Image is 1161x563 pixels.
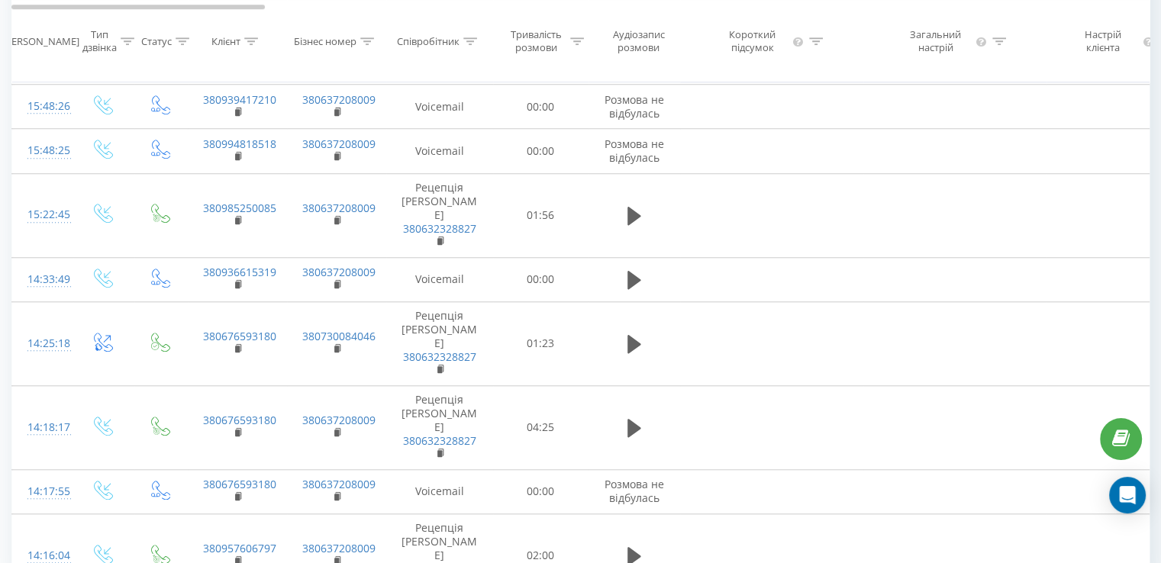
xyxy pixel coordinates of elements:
[27,92,58,121] div: 15:48:26
[302,137,376,151] a: 380637208009
[605,137,664,165] span: Розмова не відбулась
[493,469,589,513] td: 00:00
[203,265,276,279] a: 380936615319
[203,92,276,107] a: 380939417210
[302,329,376,343] a: 380730084046
[211,35,240,48] div: Клієнт
[386,385,493,469] td: Рецепція [PERSON_NAME]
[27,265,58,294] div: 14:33:49
[493,301,589,385] td: 01:23
[386,129,493,173] td: Voicemail
[493,129,589,173] td: 00:00
[386,257,493,301] td: Voicemail
[2,35,79,48] div: [PERSON_NAME]
[506,29,566,55] div: Тривалість розмови
[1109,477,1146,513] div: Open Intercom Messenger
[302,541,376,555] a: 380637208009
[27,413,58,442] div: 14:18:17
[386,469,493,513] td: Voicemail
[27,329,58,359] div: 14:25:18
[27,200,58,230] div: 15:22:45
[601,29,676,55] div: Аудіозапис розмови
[203,477,276,491] a: 380676593180
[302,265,376,279] a: 380637208009
[1067,29,1138,55] div: Настрій клієнта
[386,301,493,385] td: Рецепція [PERSON_NAME]
[493,85,589,129] td: 00:00
[403,433,476,448] a: 380632328827
[493,257,589,301] td: 00:00
[493,385,589,469] td: 04:25
[27,136,58,166] div: 15:48:25
[302,413,376,427] a: 380637208009
[302,201,376,215] a: 380637208009
[203,137,276,151] a: 380994818518
[899,29,972,55] div: Загальний настрій
[27,477,58,507] div: 14:17:55
[302,477,376,491] a: 380637208009
[294,35,356,48] div: Бізнес номер
[403,221,476,236] a: 380632328827
[203,541,276,555] a: 380957606797
[203,413,276,427] a: 380676593180
[203,201,276,215] a: 380985250085
[493,173,589,257] td: 01:56
[605,92,664,121] span: Розмова не відбулась
[386,173,493,257] td: Рецепція [PERSON_NAME]
[403,349,476,364] a: 380632328827
[82,29,117,55] div: Тип дзвінка
[141,35,172,48] div: Статус
[605,477,664,505] span: Розмова не відбулась
[203,329,276,343] a: 380676593180
[716,29,789,55] div: Короткий підсумок
[397,35,460,48] div: Співробітник
[386,85,493,129] td: Voicemail
[302,92,376,107] a: 380637208009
